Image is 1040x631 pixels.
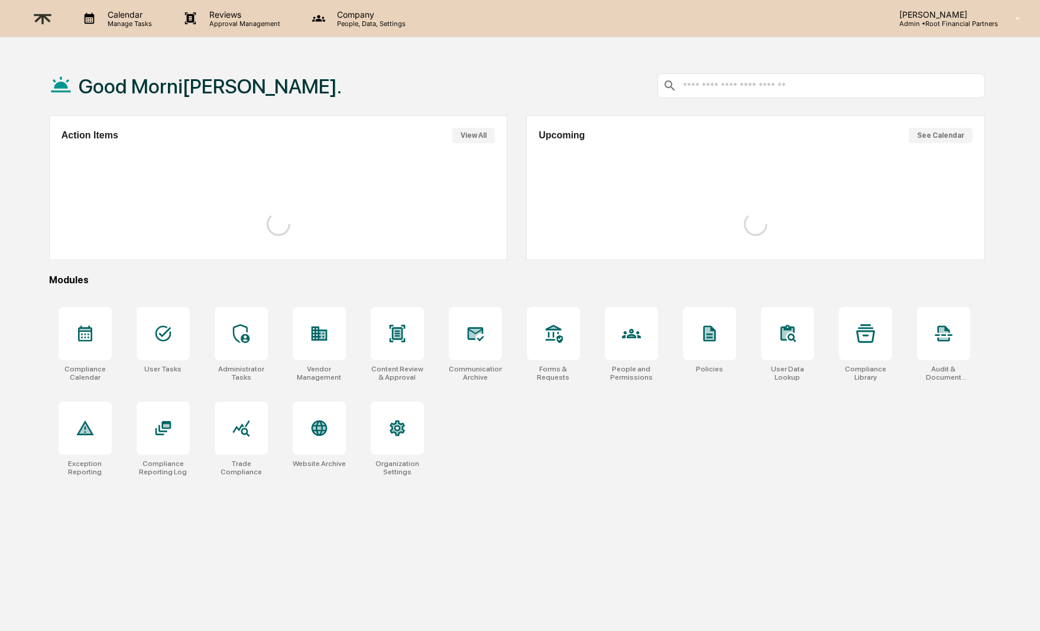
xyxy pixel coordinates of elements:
div: Website Archive [293,460,346,468]
p: Company [328,9,412,20]
div: Communications Archive [449,365,502,381]
h2: Action Items [61,130,118,141]
div: Modules [49,274,985,286]
div: Compliance Calendar [59,365,112,381]
p: Manage Tasks [98,20,158,28]
div: User Data Lookup [761,365,814,381]
p: Approval Management [200,20,286,28]
p: [PERSON_NAME] [890,9,998,20]
p: Admin • Root Financial Partners [890,20,998,28]
p: People, Data, Settings [328,20,412,28]
p: Reviews [200,9,286,20]
img: logo [28,4,57,33]
div: Content Review & Approval [371,365,424,381]
div: User Tasks [144,365,182,373]
div: Exception Reporting [59,460,112,476]
h1: Good Morni[PERSON_NAME]. [79,75,342,98]
p: Calendar [98,9,158,20]
div: Vendor Management [293,365,346,381]
div: Audit & Document Logs [917,365,970,381]
div: Policies [696,365,723,373]
div: Forms & Requests [527,365,580,381]
div: Organization Settings [371,460,424,476]
button: See Calendar [909,128,973,143]
div: Trade Compliance [215,460,268,476]
h2: Upcoming [539,130,585,141]
div: Administrator Tasks [215,365,268,381]
div: Compliance Library [839,365,892,381]
button: View All [452,128,495,143]
div: People and Permissions [605,365,658,381]
div: Compliance Reporting Log [137,460,190,476]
